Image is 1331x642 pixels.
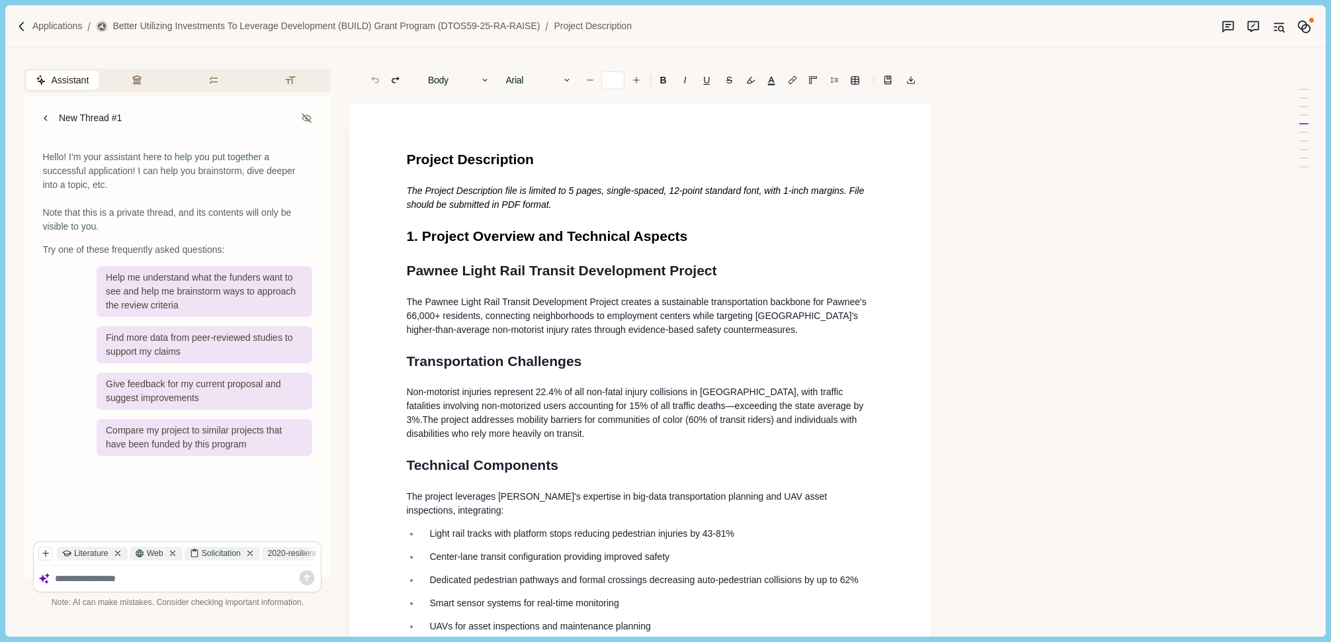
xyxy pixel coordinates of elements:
[97,326,312,363] div: Find more data from peer-reviewed studies to support my claims
[499,71,578,89] button: Arial
[540,21,554,32] img: Forward slash icon
[429,551,669,562] span: Center-lane transit configuration providing improved safety
[57,547,127,561] div: Literature
[406,297,869,321] span: The Pawnee Light Rail Transit Development Project creates a sustainable transportation backbone f...
[429,528,734,539] span: Light rail tracks with platform stops reducing pedestrian injuries by 43-81%
[429,574,858,585] span: Dedicated pedestrian pathways and formal crossings decreasing auto-pedestrian collisions by up to...
[366,71,384,89] button: Undo
[185,547,260,561] div: Solicitation
[783,71,802,89] button: Line height
[97,373,312,410] div: Give feedback for my current proposal and suggest improvements
[627,71,646,89] button: Increase font size
[697,71,717,89] button: U
[406,152,534,167] span: Project Description
[804,71,822,89] button: Adjust margins
[112,19,540,33] p: Better Utilizing Investments to Leverage Development (BUILD) Grant Program (DTOS59-25-RA-RAISE)
[406,263,716,278] span: Pawnee Light Rail Transit Development Project
[719,71,739,89] button: S
[406,310,861,335] span: , connecting neighborhoods to employment centers while targeting [GEOGRAPHIC_DATA]'s higher-than-...
[429,621,650,631] span: UAVs for asset inspections and maintenance planning
[42,243,312,257] div: Try one of these frequently asked questions:
[82,21,96,32] img: Forward slash icon
[97,419,312,456] div: Compare my project to similar projects that have been funded by this program
[32,19,83,33] a: Applications
[51,73,89,87] span: Assistant
[554,19,632,33] a: Project Description
[406,414,859,439] span: The project addresses mobility barriers for communities of color (60% of transit riders) and indi...
[675,71,694,89] button: I
[406,491,830,516] span: The project leverages [PERSON_NAME]'s expertise in big-data transportation planning and UAV asset...
[452,505,503,516] span: , integrating:
[825,71,843,89] button: Line height
[845,71,864,89] button: Line height
[902,71,920,89] button: Export to docx
[684,75,687,85] i: I
[96,19,540,33] a: Better Utilizing Investments to Leverage Development (BUILD) Grant Program (DTOS59-25-RA-RAISE)Be...
[581,71,599,89] button: Decrease font size
[429,598,619,608] span: Smart sensor systems for real-time monitoring
[703,75,710,85] u: U
[16,21,28,32] img: Forward slash icon
[406,457,558,473] span: Technical Components
[33,597,322,609] div: Note: AI can make mistakes. Consider checking important information.
[59,111,122,125] div: New Thread #1
[406,185,867,210] span: The Project Description file is limited to 5 pages, single-spaced, 12-point standard font, with 1...
[879,71,897,89] button: Line height
[406,387,866,425] span: Non-motorist injuries represent 22.4% of all non-fatal injury collisions in [GEOGRAPHIC_DATA], wi...
[421,71,497,89] button: Body
[42,150,312,234] div: Hello! I'm your assistant here to help you put together a successful application! I can help you ...
[262,547,364,561] div: 2020-resilience...t.pdf
[96,21,108,32] img: Better Utilizing Investments to Leverage Development (BUILD) Grant Program (DTOS59-25-RA-RAISE)
[406,228,687,244] span: 1. Project Overview and Technical Aspects
[97,266,312,317] div: Help me understand what the funders want to see and help me brainstorm ways to approach the revie...
[660,75,667,85] b: B
[386,71,405,89] button: Redo
[406,353,581,369] span: Transportation Challenges
[130,547,182,561] div: Web
[653,71,673,89] button: B
[726,75,732,85] s: S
